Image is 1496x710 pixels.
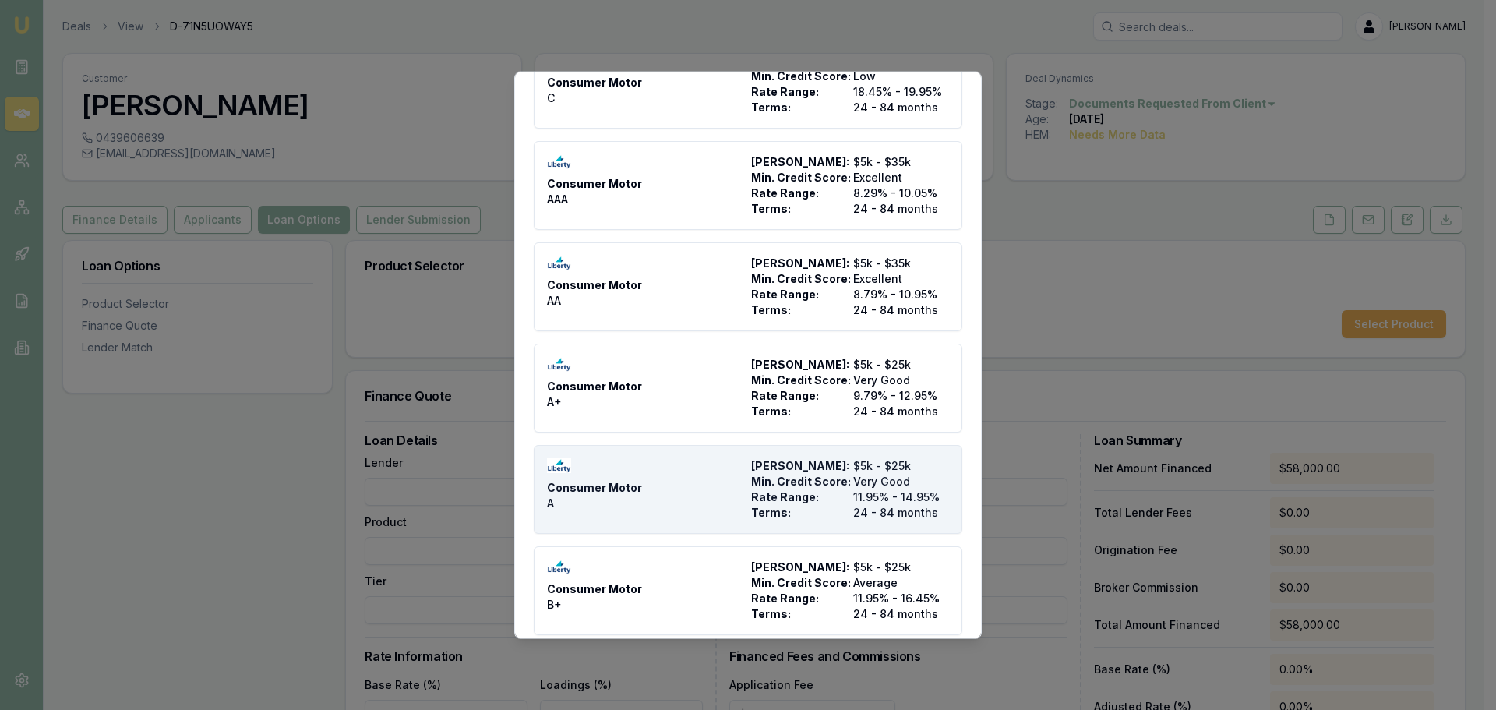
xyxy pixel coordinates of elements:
[853,270,949,286] span: Excellent
[751,489,847,504] span: Rate Range:
[547,175,642,191] span: Consumer Motor
[751,270,847,286] span: Min. Credit Score:
[534,242,962,330] button: libertyConsumer MotorAA[PERSON_NAME]:$5k - $35kMin. Credit Score:ExcellentRate Range: 8.79% - 10....
[853,489,949,504] span: 11.95% - 14.95%
[534,39,962,128] button: libertyConsumer MotorC[PERSON_NAME]:$5k - $25kMin. Credit Score:LowRate Range: 18.45% - 19.95%Ter...
[547,581,642,596] span: Consumer Motor
[853,574,949,590] span: Average
[547,378,642,394] span: Consumer Motor
[853,200,949,216] span: 24 - 84 months
[751,169,847,185] span: Min. Credit Score:
[534,546,962,634] button: libertyConsumer MotorB+[PERSON_NAME]:$5k - $25kMin. Credit Score:AverageRate Range: 11.95% - 16.4...
[751,473,847,489] span: Min. Credit Score:
[547,191,568,207] span: AAA
[853,473,949,489] span: Very Good
[751,200,847,216] span: Terms:
[547,154,571,169] img: liberty
[547,479,642,495] span: Consumer Motor
[547,356,571,372] img: liberty
[853,255,949,270] span: $5k - $35k
[751,154,847,169] span: [PERSON_NAME]:
[853,387,949,403] span: 9.79% - 12.95%
[547,559,571,574] img: liberty
[547,457,571,473] img: liberty
[853,169,949,185] span: Excellent
[853,83,949,99] span: 18.45% - 19.95%
[751,457,847,473] span: [PERSON_NAME]:
[853,286,949,302] span: 8.79% - 10.95%
[751,185,847,200] span: Rate Range:
[751,286,847,302] span: Rate Range:
[853,606,949,621] span: 24 - 84 months
[751,99,847,115] span: Terms:
[534,140,962,229] button: libertyConsumer MotorAAA[PERSON_NAME]:$5k - $35kMin. Credit Score:ExcellentRate Range: 8.29% - 10...
[547,394,562,409] span: A+
[853,154,949,169] span: $5k - $35k
[853,68,949,83] span: Low
[751,387,847,403] span: Rate Range:
[853,403,949,419] span: 24 - 84 months
[751,83,847,99] span: Rate Range:
[547,90,555,105] span: C
[547,255,571,270] img: liberty
[751,504,847,520] span: Terms:
[751,68,847,83] span: Min. Credit Score:
[853,185,949,200] span: 8.29% - 10.05%
[751,255,847,270] span: [PERSON_NAME]:
[751,606,847,621] span: Terms:
[751,574,847,590] span: Min. Credit Score:
[751,403,847,419] span: Terms:
[547,277,642,292] span: Consumer Motor
[853,590,949,606] span: 11.95% - 16.45%
[853,302,949,317] span: 24 - 84 months
[853,457,949,473] span: $5k - $25k
[547,495,554,510] span: A
[534,343,962,432] button: libertyConsumer MotorA+[PERSON_NAME]:$5k - $25kMin. Credit Score:Very GoodRate Range: 9.79% - 12....
[751,590,847,606] span: Rate Range:
[751,356,847,372] span: [PERSON_NAME]:
[853,504,949,520] span: 24 - 84 months
[853,372,949,387] span: Very Good
[751,372,847,387] span: Min. Credit Score:
[853,99,949,115] span: 24 - 84 months
[547,74,642,90] span: Consumer Motor
[751,302,847,317] span: Terms:
[751,559,847,574] span: [PERSON_NAME]:
[547,292,561,308] span: AA
[547,596,562,612] span: B+
[534,444,962,533] button: libertyConsumer MotorA[PERSON_NAME]:$5k - $25kMin. Credit Score:Very GoodRate Range: 11.95% - 14....
[853,559,949,574] span: $5k - $25k
[853,356,949,372] span: $5k - $25k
